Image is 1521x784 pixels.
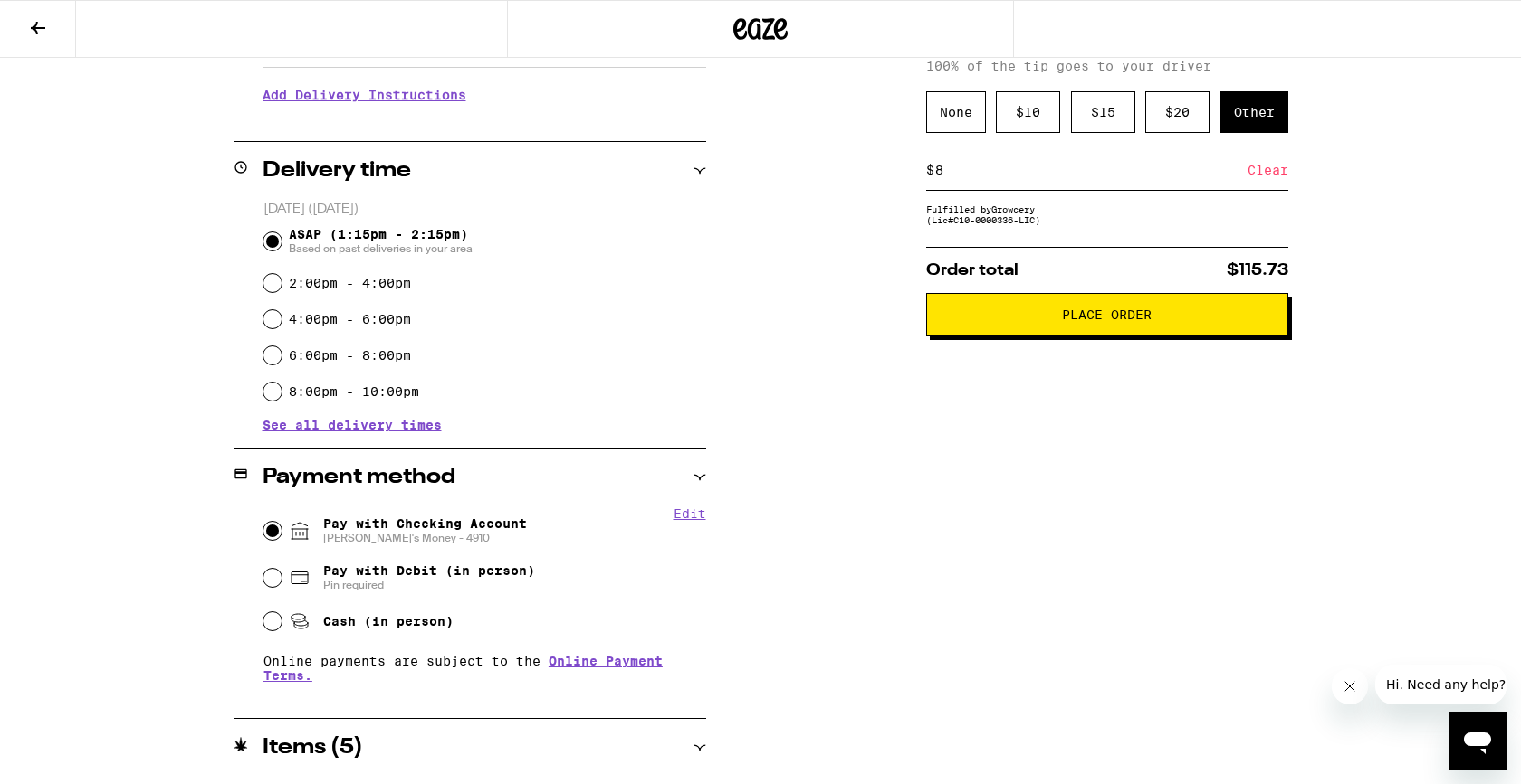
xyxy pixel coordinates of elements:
[289,348,411,363] label: 6:00pm - 8:00pm
[926,59,1288,73] p: 100% of the tip goes to your driver
[289,312,411,326] label: 4:00pm - 6:00pm
[263,116,706,130] p: We'll contact you at [PHONE_NUMBER] when we arrive
[934,162,1248,178] input: 0
[323,531,527,545] span: [PERSON_NAME]'s Money - 4910
[1332,668,1368,704] iframe: Close message
[1248,150,1288,190] div: Clear
[323,563,535,578] span: Pay with Debit (in person)
[263,201,706,218] p: [DATE] ([DATE])
[323,516,527,545] span: Pay with Checking Account
[263,419,442,431] button: See all delivery times
[1071,91,1135,133] div: $ 15
[996,91,1060,133] div: $ 10
[1449,712,1507,770] iframe: Button to launch messaging window
[926,91,986,133] div: None
[674,506,706,521] button: Edit
[323,578,535,592] span: Pin required
[926,150,934,190] div: $
[926,203,1288,225] div: Fulfilled by Growcery (Lic# C10-0000336-LIC )
[263,654,663,683] a: Online Payment Terms.
[1375,665,1507,704] iframe: Message from company
[926,293,1288,336] button: Place Order
[1062,308,1152,321] span: Place Order
[1145,91,1210,133] div: $ 20
[926,262,1019,279] span: Order total
[263,74,706,116] h3: Add Delivery Instructions
[263,160,411,182] h2: Delivery time
[289,276,411,290] label: 2:00pm - 4:00pm
[1220,91,1288,133] div: Other
[323,614,454,628] span: Cash (in person)
[1227,262,1288,279] span: $115.73
[289,241,473,256] span: Based on past deliveries in your area
[263,654,706,683] p: Online payments are subject to the
[289,227,473,256] span: ASAP (1:15pm - 2:15pm)
[289,384,419,399] label: 8:00pm - 10:00pm
[263,467,455,488] h2: Payment method
[263,737,363,759] h2: Items ( 5 )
